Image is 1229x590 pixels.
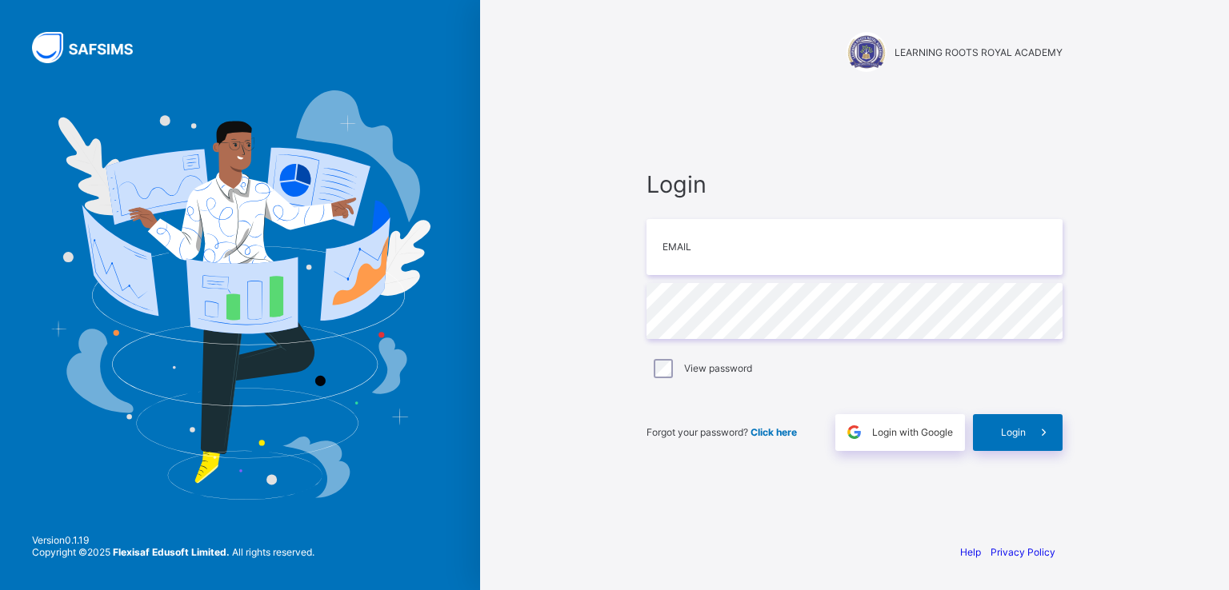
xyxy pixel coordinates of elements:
span: LEARNING ROOTS ROYAL ACADEMY [895,46,1063,58]
span: Login [647,170,1063,198]
span: Forgot your password? [647,426,797,438]
img: google.396cfc9801f0270233282035f929180a.svg [845,423,863,441]
span: Login [1001,426,1026,438]
img: Hero Image [50,90,430,500]
span: Copyright © 2025 All rights reserved. [32,546,314,558]
a: Privacy Policy [991,546,1055,558]
label: View password [684,362,752,374]
img: SAFSIMS Logo [32,32,152,63]
strong: Flexisaf Edusoft Limited. [113,546,230,558]
a: Help [960,546,981,558]
span: Version 0.1.19 [32,534,314,546]
span: Login with Google [872,426,953,438]
a: Click here [751,426,797,438]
